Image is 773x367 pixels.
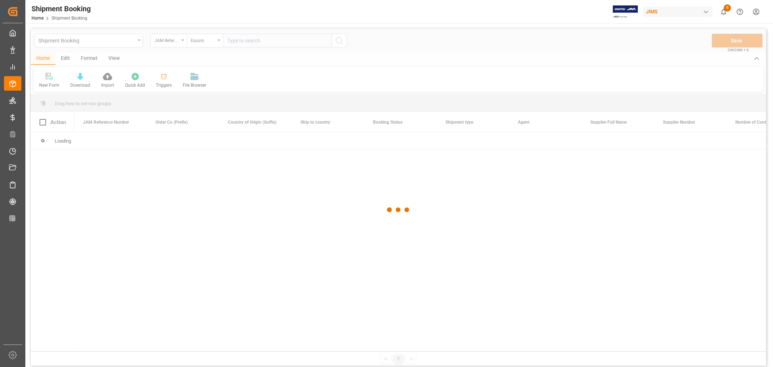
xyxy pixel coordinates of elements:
div: Shipment Booking [32,3,91,14]
button: Help Center [732,4,748,20]
span: 5 [724,4,731,12]
div: JIMS [643,7,712,17]
button: show 5 new notifications [715,4,732,20]
a: Home [32,16,43,21]
button: JIMS [643,5,715,18]
img: Exertis%20JAM%20-%20Email%20Logo.jpg_1722504956.jpg [613,5,638,18]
